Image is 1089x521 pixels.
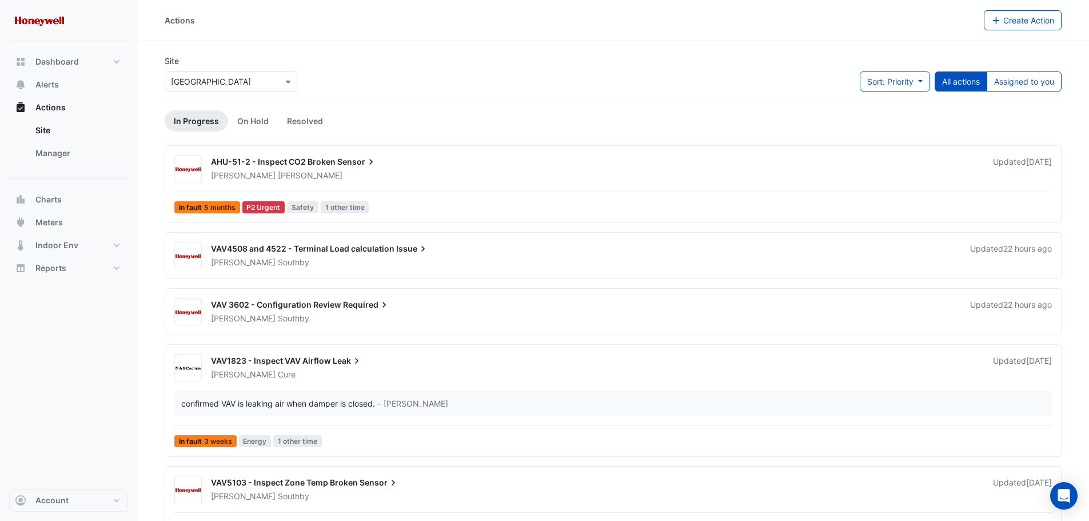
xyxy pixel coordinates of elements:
[181,397,375,409] div: confirmed VAV is leaking air when damper is closed.
[15,79,26,90] app-icon: Alerts
[35,194,62,205] span: Charts
[26,119,128,142] a: Site
[211,478,358,487] span: VAV5103 - Inspect Zone Temp Broken
[970,243,1052,268] div: Updated
[9,257,128,280] button: Reports
[987,71,1062,92] button: Assigned to you
[15,217,26,228] app-icon: Meters
[860,71,930,92] button: Sort: Priority
[9,234,128,257] button: Indoor Env
[26,142,128,165] a: Manager
[211,244,394,253] span: VAV4508 and 4522 - Terminal Load calculation
[1003,300,1052,309] span: Mon 13-Oct-2025 13:27 AEDT
[35,217,63,228] span: Meters
[204,204,236,211] span: 5 months
[360,477,399,488] span: Sensor
[343,299,390,311] span: Required
[9,119,128,169] div: Actions
[278,170,342,181] span: [PERSON_NAME]
[1050,482,1078,510] div: Open Intercom Messenger
[9,188,128,211] button: Charts
[278,491,309,502] span: Southby
[175,363,201,374] img: AG Coombs
[278,369,296,380] span: Cure
[35,79,59,90] span: Alerts
[1026,478,1052,487] span: Tue 23-Sep-2025 12:24 AEST
[14,9,65,32] img: Company Logo
[211,313,276,323] span: [PERSON_NAME]
[993,355,1052,380] div: Updated
[337,156,377,168] span: Sensor
[15,102,26,113] app-icon: Actions
[278,257,309,268] span: Southby
[165,14,195,26] div: Actions
[1003,15,1054,25] span: Create Action
[1026,356,1052,365] span: Tue 23-Sep-2025 12:50 AEST
[35,102,66,113] span: Actions
[211,157,336,166] span: AHU-51-2 - Inspect CO2 Broken
[321,201,369,213] span: 1 other time
[9,73,128,96] button: Alerts
[9,50,128,73] button: Dashboard
[175,250,201,262] img: Honeywell
[211,491,276,501] span: [PERSON_NAME]
[9,489,128,512] button: Account
[175,307,201,318] img: Honeywell
[287,201,318,213] span: Safety
[242,201,285,213] div: P2 Urgent
[35,56,79,67] span: Dashboard
[35,240,78,251] span: Indoor Env
[211,369,276,379] span: [PERSON_NAME]
[211,170,276,180] span: [PERSON_NAME]
[35,495,69,506] span: Account
[9,96,128,119] button: Actions
[211,356,331,365] span: VAV1823 - Inspect VAV Airflow
[15,240,26,251] app-icon: Indoor Env
[993,156,1052,181] div: Updated
[204,438,232,445] span: 3 weeks
[396,243,429,254] span: Issue
[278,110,332,132] a: Resolved
[273,435,322,447] span: 1 other time
[333,355,362,367] span: Leak
[1026,157,1052,166] span: Wed 06-Aug-2025 09:10 AEST
[935,71,987,92] button: All actions
[211,257,276,267] span: [PERSON_NAME]
[377,397,448,409] span: – [PERSON_NAME]
[211,300,341,309] span: VAV 3602 - Configuration Review
[15,56,26,67] app-icon: Dashboard
[175,484,201,496] img: Honeywell
[174,435,237,447] span: In fault
[174,201,240,213] span: In fault
[228,110,278,132] a: On Hold
[970,299,1052,324] div: Updated
[165,55,179,67] label: Site
[165,110,228,132] a: In Progress
[239,435,272,447] span: Energy
[867,77,914,86] span: Sort: Priority
[35,263,66,274] span: Reports
[175,164,201,175] img: Honeywell
[15,263,26,274] app-icon: Reports
[993,477,1052,502] div: Updated
[984,10,1062,30] button: Create Action
[1003,244,1052,253] span: Mon 13-Oct-2025 13:48 AEDT
[15,194,26,205] app-icon: Charts
[9,211,128,234] button: Meters
[278,313,309,324] span: Southby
